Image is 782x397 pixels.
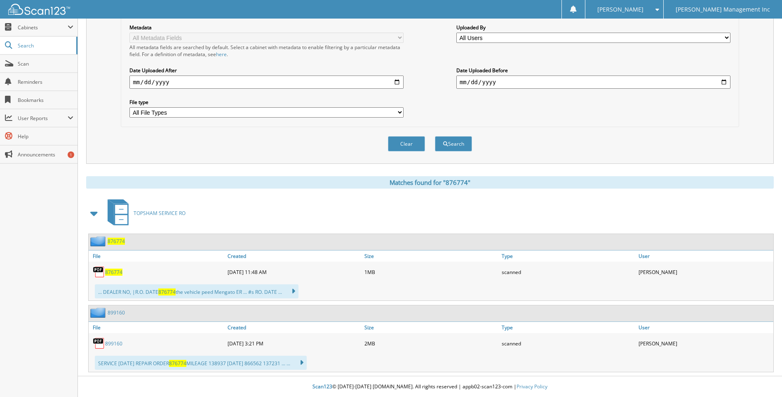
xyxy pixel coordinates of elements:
span: Announcements [18,151,73,158]
img: folder2.png [90,307,108,318]
a: here [216,51,227,58]
button: Search [435,136,472,151]
input: end [456,76,730,89]
img: scan123-logo-white.svg [8,4,70,15]
div: [DATE] 11:48 AM [225,264,362,280]
div: SERVICE [DATE] REPAIR ORDER MILEAGE 138937 [DATE] 866562 137231 ... ... [95,356,307,370]
div: [PERSON_NAME] [636,264,773,280]
a: Size [362,250,499,262]
div: scanned [500,264,636,280]
div: [PERSON_NAME] [636,335,773,352]
a: 899160 [108,309,125,316]
span: [PERSON_NAME] [597,7,643,12]
a: Type [500,250,636,262]
label: Uploaded By [456,24,730,31]
span: Scan123 [312,383,332,390]
a: User [636,250,773,262]
label: Date Uploaded After [129,67,404,74]
span: 876774 [158,288,176,295]
a: User [636,322,773,333]
img: PDF.png [93,266,105,278]
span: Cabinets [18,24,68,31]
div: 1 [68,151,74,158]
span: Bookmarks [18,97,73,104]
label: Date Uploaded Before [456,67,730,74]
span: [PERSON_NAME] Management Inc [676,7,770,12]
img: folder2.png [90,236,108,246]
a: 899160 [105,340,122,347]
a: Type [500,322,636,333]
a: 876774 [108,238,125,245]
label: Metadata [129,24,404,31]
span: TOPSHAM SERVICE RO [134,210,186,217]
div: © [DATE]-[DATE] [DOMAIN_NAME]. All rights reserved | appb02-scan123-com | [78,377,782,397]
span: User Reports [18,115,68,122]
div: 1MB [362,264,499,280]
span: Reminders [18,78,73,85]
span: Help [18,133,73,140]
a: Created [225,250,362,262]
input: start [129,76,404,89]
a: Privacy Policy [517,383,547,390]
div: [DATE] 3:21 PM [225,335,362,352]
a: File [89,250,225,262]
a: Created [225,322,362,333]
div: All metadata fields are searched by default. Select a cabinet with metadata to enable filtering b... [129,44,404,58]
div: 2MB [362,335,499,352]
a: 876774 [105,269,122,276]
span: 876774 [169,360,186,367]
div: scanned [500,335,636,352]
div: ... DEALER NO, |R.O. DATE the vehicle peed Mengato ER ... #s RO. DATE ... [95,284,298,298]
button: Clear [388,136,425,151]
img: PDF.png [93,337,105,350]
label: File type [129,99,404,106]
a: Size [362,322,499,333]
a: TOPSHAM SERVICE RO [103,197,186,229]
div: Matches found for "876774" [86,176,774,189]
a: File [89,322,225,333]
span: Search [18,42,72,49]
span: Scan [18,60,73,67]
